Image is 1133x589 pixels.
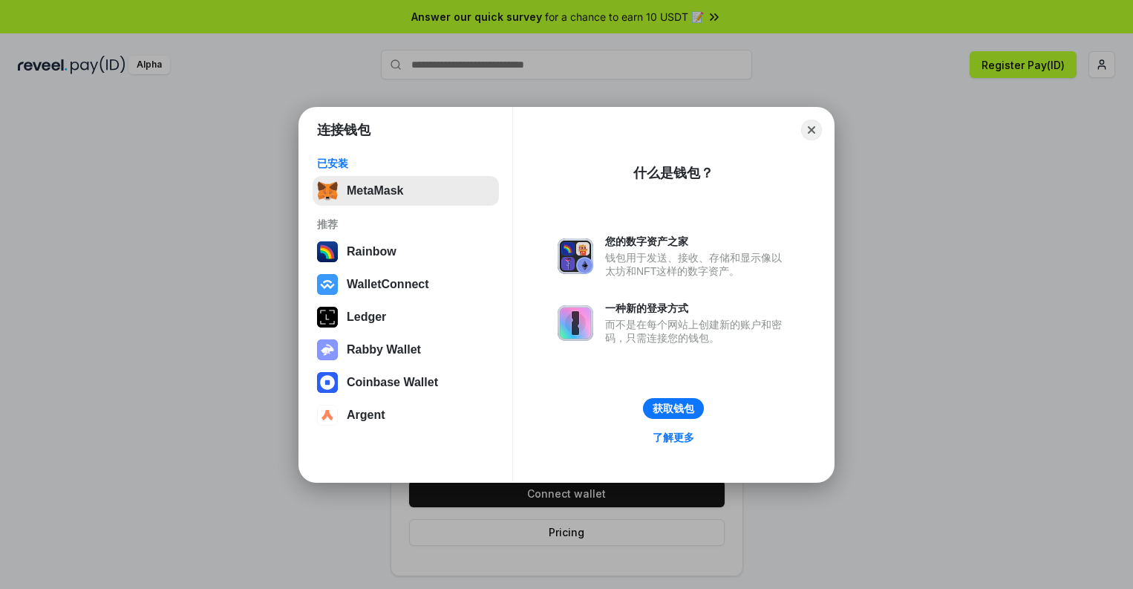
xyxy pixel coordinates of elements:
button: Rabby Wallet [313,335,499,365]
img: svg+xml,%3Csvg%20xmlns%3D%22http%3A%2F%2Fwww.w3.org%2F2000%2Fsvg%22%20fill%3D%22none%22%20viewBox... [558,305,593,341]
img: svg+xml,%3Csvg%20width%3D%2228%22%20height%3D%2228%22%20viewBox%3D%220%200%2028%2028%22%20fill%3D... [317,372,338,393]
div: 钱包用于发送、接收、存储和显示像以太坊和NFT这样的数字资产。 [605,251,789,278]
button: Rainbow [313,237,499,267]
div: 而不是在每个网站上创建新的账户和密码，只需连接您的钱包。 [605,318,789,345]
div: 一种新的登录方式 [605,302,789,315]
button: 获取钱包 [643,398,704,419]
div: Coinbase Wallet [347,376,438,389]
div: 已安装 [317,157,494,170]
img: svg+xml,%3Csvg%20xmlns%3D%22http%3A%2F%2Fwww.w3.org%2F2000%2Fsvg%22%20fill%3D%22none%22%20viewBox... [317,339,338,360]
div: Ledger [347,310,386,324]
button: Close [801,120,822,140]
a: 了解更多 [644,428,703,447]
img: svg+xml,%3Csvg%20xmlns%3D%22http%3A%2F%2Fwww.w3.org%2F2000%2Fsvg%22%20width%3D%2228%22%20height%3... [317,307,338,328]
div: Rainbow [347,245,396,258]
img: svg+xml,%3Csvg%20width%3D%2228%22%20height%3D%2228%22%20viewBox%3D%220%200%2028%2028%22%20fill%3D... [317,405,338,426]
img: svg+xml,%3Csvg%20width%3D%2228%22%20height%3D%2228%22%20viewBox%3D%220%200%2028%2028%22%20fill%3D... [317,274,338,295]
img: svg+xml,%3Csvg%20fill%3D%22none%22%20height%3D%2233%22%20viewBox%3D%220%200%2035%2033%22%20width%... [317,180,338,201]
div: WalletConnect [347,278,429,291]
div: 推荐 [317,218,494,231]
button: MetaMask [313,176,499,206]
img: svg+xml,%3Csvg%20xmlns%3D%22http%3A%2F%2Fwww.w3.org%2F2000%2Fsvg%22%20fill%3D%22none%22%20viewBox... [558,238,593,274]
div: 您的数字资产之家 [605,235,789,248]
div: 获取钱包 [653,402,694,415]
div: Rabby Wallet [347,343,421,357]
img: svg+xml,%3Csvg%20width%3D%22120%22%20height%3D%22120%22%20viewBox%3D%220%200%20120%20120%22%20fil... [317,241,338,262]
div: 了解更多 [653,431,694,444]
div: 什么是钱包？ [633,164,714,182]
div: MetaMask [347,184,403,198]
h1: 连接钱包 [317,121,370,139]
button: Coinbase Wallet [313,368,499,397]
button: Ledger [313,302,499,332]
button: WalletConnect [313,270,499,299]
button: Argent [313,400,499,430]
div: Argent [347,409,385,422]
